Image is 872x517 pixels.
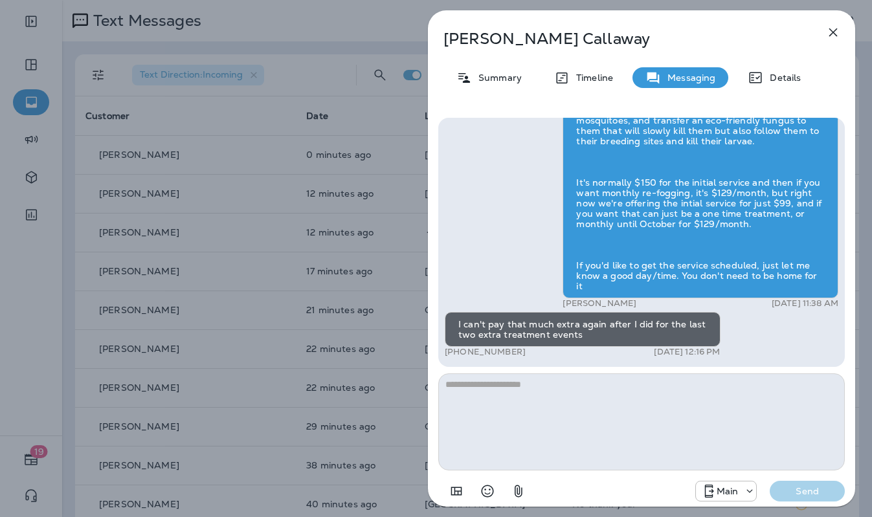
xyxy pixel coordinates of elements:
div: It is a separate service. As far as what the service entails, we will fog the foliage around the ... [563,36,838,298]
p: [PHONE_NUMBER] [445,347,526,357]
div: I can't pay that much extra again after I did for the last two extra treatment events [445,312,721,347]
p: Details [763,72,801,83]
p: Messaging [661,72,715,83]
p: Main [717,486,739,496]
p: [PERSON_NAME] [563,298,636,309]
button: Add in a premade template [443,478,469,504]
p: Timeline [570,72,613,83]
p: [PERSON_NAME] Callaway [443,30,797,48]
p: [DATE] 12:16 PM [654,347,720,357]
button: Select an emoji [475,478,500,504]
p: [DATE] 11:38 AM [772,298,838,309]
p: Summary [472,72,522,83]
div: +1 (817) 482-3792 [696,483,757,499]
